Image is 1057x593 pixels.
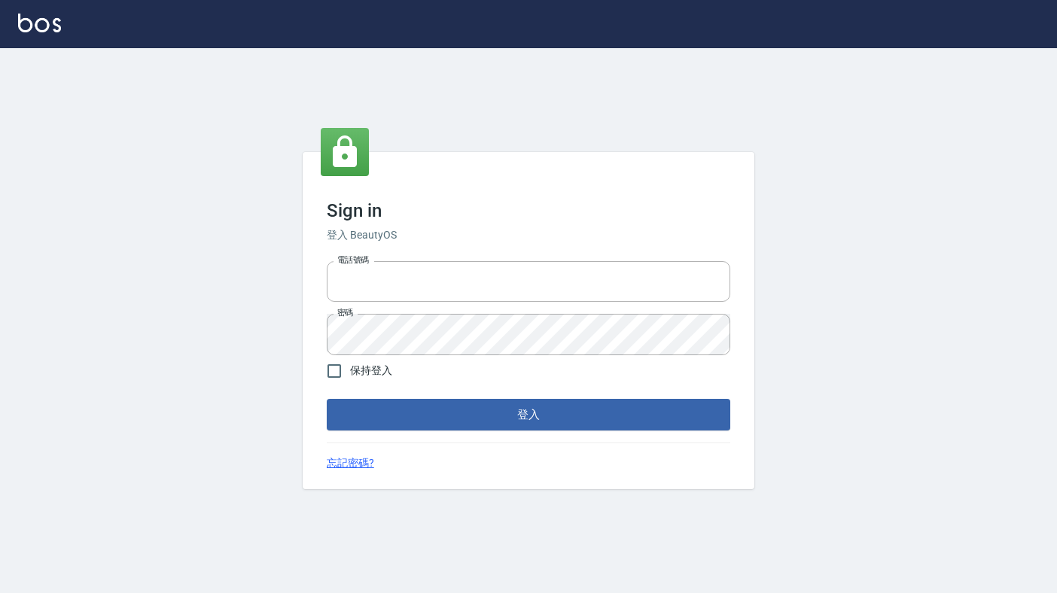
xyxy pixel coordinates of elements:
[18,14,61,32] img: Logo
[337,307,353,318] label: 密碼
[350,363,392,379] span: 保持登入
[327,200,730,221] h3: Sign in
[327,399,730,430] button: 登入
[327,455,374,471] a: 忘記密碼?
[327,227,730,243] h6: 登入 BeautyOS
[337,254,369,266] label: 電話號碼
